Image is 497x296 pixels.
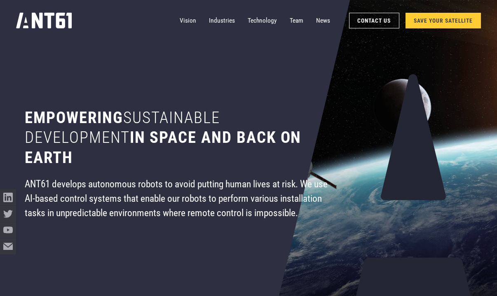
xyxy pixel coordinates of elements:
a: SAVE YOUR SATELLITE [406,13,481,28]
h1: Empowering in space and back on earth [25,108,335,168]
a: Technology [248,13,277,29]
a: Vision [180,13,196,29]
a: Industries [209,13,235,29]
div: ANT61 develops autonomous robots to avoid putting human lives at risk. We use AI-based control sy... [25,177,335,220]
a: News [316,13,330,29]
a: Contact Us [349,13,399,28]
a: Team [290,13,303,29]
a: home [16,10,73,31]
